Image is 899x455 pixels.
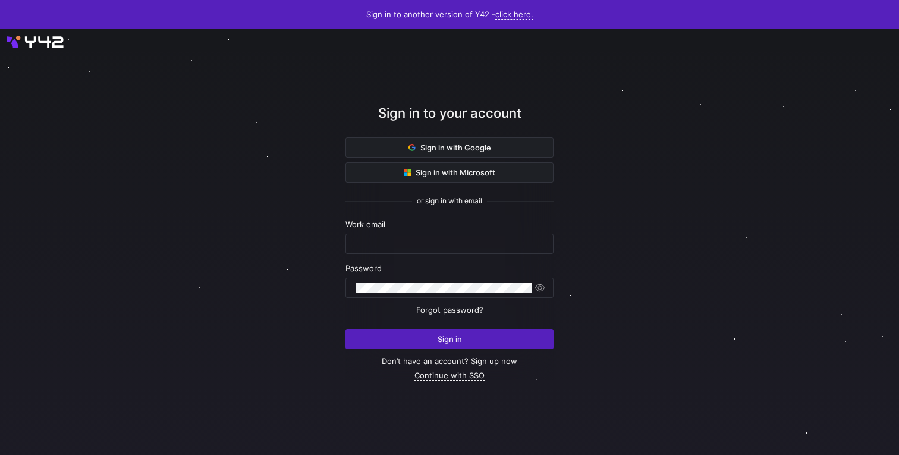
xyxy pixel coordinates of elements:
[438,334,462,344] span: Sign in
[495,10,533,20] a: click here.
[345,162,554,183] button: Sign in with Microsoft
[408,143,491,152] span: Sign in with Google
[345,329,554,349] button: Sign in
[416,305,483,315] a: Forgot password?
[417,197,482,205] span: or sign in with email
[345,137,554,158] button: Sign in with Google
[345,219,385,229] span: Work email
[345,263,382,273] span: Password
[382,356,517,366] a: Don’t have an account? Sign up now
[404,168,495,177] span: Sign in with Microsoft
[345,103,554,137] div: Sign in to your account
[414,371,485,381] a: Continue with SSO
